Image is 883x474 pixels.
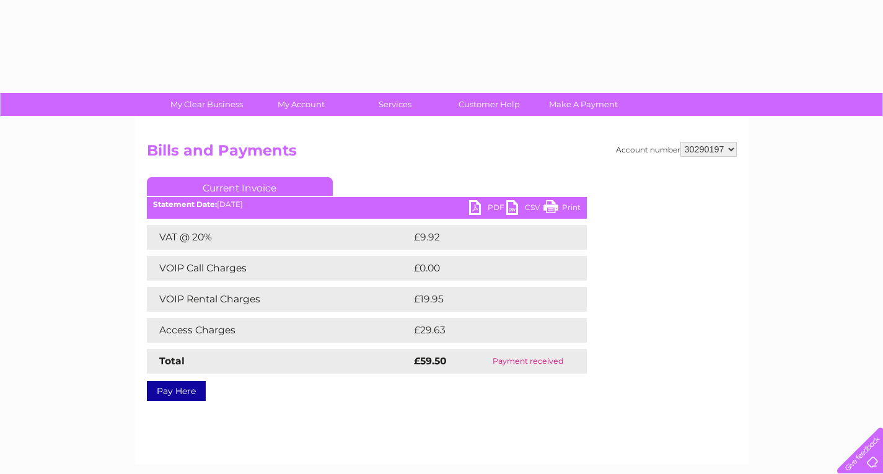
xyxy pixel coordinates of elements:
a: Services [344,93,446,116]
a: Pay Here [147,381,206,401]
a: Current Invoice [147,177,333,196]
td: £0.00 [411,256,558,281]
td: Access Charges [147,318,411,343]
a: Print [543,200,581,218]
td: VOIP Call Charges [147,256,411,281]
a: Customer Help [438,93,540,116]
strong: £59.50 [414,355,447,367]
a: My Account [250,93,352,116]
a: CSV [506,200,543,218]
td: £19.95 [411,287,561,312]
td: VAT @ 20% [147,225,411,250]
td: Payment received [470,349,586,374]
a: PDF [469,200,506,218]
strong: Total [159,355,185,367]
a: Make A Payment [532,93,635,116]
h2: Bills and Payments [147,142,737,165]
td: VOIP Rental Charges [147,287,411,312]
td: £29.63 [411,318,562,343]
a: My Clear Business [156,93,258,116]
b: Statement Date: [153,200,217,209]
div: [DATE] [147,200,587,209]
td: £9.92 [411,225,558,250]
div: Account number [616,142,737,157]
